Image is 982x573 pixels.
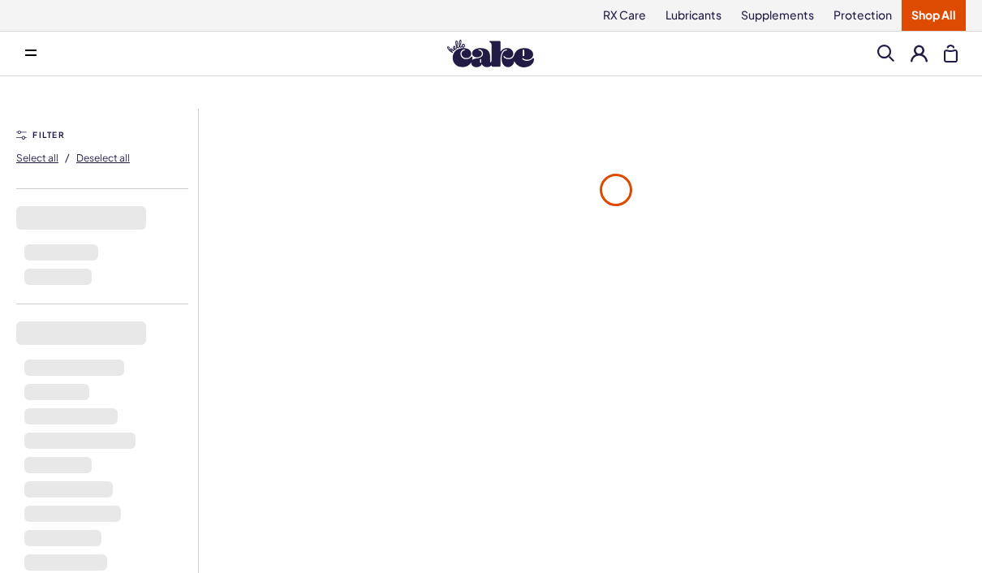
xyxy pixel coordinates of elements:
span: Deselect all [76,152,130,164]
button: Select all [16,144,58,170]
button: Deselect all [76,144,130,170]
span: / [65,150,70,165]
span: Select all [16,152,58,164]
img: Hello Cake [447,40,534,67]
